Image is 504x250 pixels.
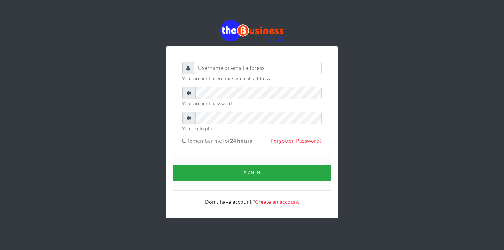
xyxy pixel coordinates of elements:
[182,75,322,82] small: Your account username or email address
[173,165,331,181] button: Sign in
[182,139,186,143] input: Remember me for24 hours
[182,191,322,206] div: Don't have account ?
[182,137,252,145] label: Remember me for
[194,62,322,74] input: Username or email address
[271,137,322,144] a: Forgotten Password?
[182,125,322,132] small: Your login pin
[230,137,252,144] b: 24 hours
[255,198,299,205] a: Create an account
[182,100,322,107] small: Your account password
